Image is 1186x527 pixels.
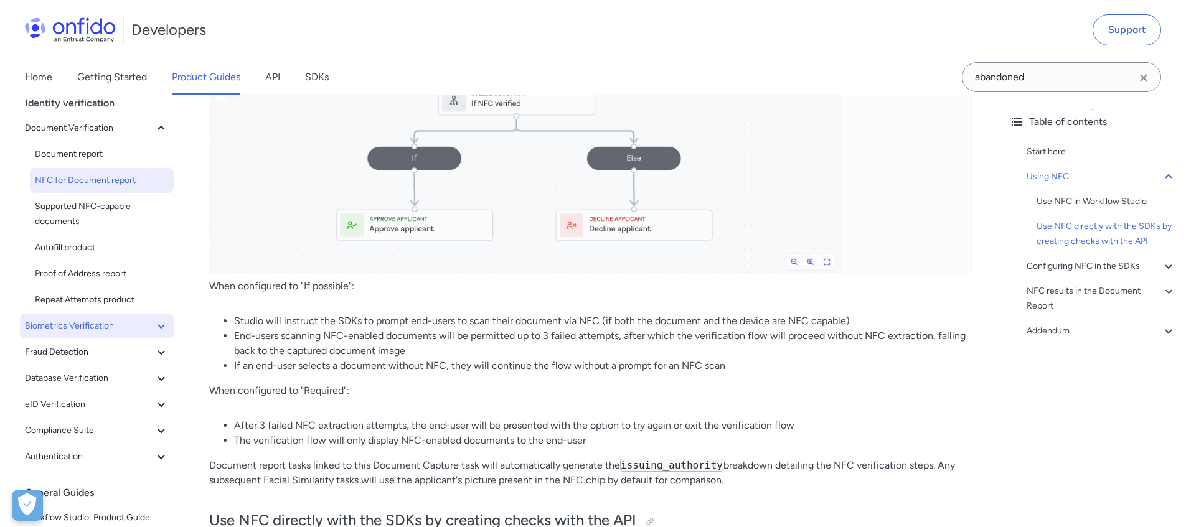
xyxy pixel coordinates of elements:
[12,490,43,521] button: Open Preferences
[30,287,174,312] a: Repeat Attempts product
[1027,169,1176,184] a: Using NFC
[131,20,206,40] h1: Developers
[20,392,174,417] button: eID Verification
[172,60,240,95] a: Product Guides
[12,490,43,521] div: Cookie Preferences
[1027,144,1176,159] a: Start here
[25,121,154,136] span: Document Verification
[962,62,1161,92] input: Onfido search input field
[25,60,52,95] a: Home
[209,458,974,488] p: Document report tasks linked to this Document Capture task will automatically generate the breakd...
[305,60,329,95] a: SDKs
[234,314,974,329] li: Studio will instruct the SDKs to prompt end-users to scan their document via NFC (if both the doc...
[25,17,116,42] img: Onfido Logo
[1037,219,1176,249] a: Use NFC directly with the SDKs by creating checks with the API
[1027,324,1176,338] a: Addendum
[234,433,974,448] li: The verification flow will only display NFC-enabled documents to the end-user
[35,292,169,307] span: Repeat Attempts product
[25,510,169,525] span: Workflow Studio: Product Guide
[20,418,174,443] button: Compliance Suite
[77,60,147,95] a: Getting Started
[1136,70,1151,85] svg: Clear search field button
[620,459,723,472] code: issuing_authority
[25,423,154,438] span: Compliance Suite
[25,480,179,505] div: General Guides
[1037,194,1176,209] a: Use NFC in Workflow Studio
[209,279,974,294] p: When configured to "If possible":
[25,345,154,360] span: Fraud Detection
[30,194,174,234] a: Supported NFC-capable documents
[30,261,174,286] a: Proof of Address report
[30,235,174,260] a: Autofill product
[25,91,179,116] div: Identity verification
[265,60,280,95] a: API
[25,397,154,412] span: eID Verification
[1027,259,1176,274] a: Configuring NFC in the SDKs
[209,383,974,398] p: When configured to "Required":
[35,147,169,162] span: Document report
[20,340,174,365] button: Fraud Detection
[20,314,174,338] button: Biometrics Verification
[1009,114,1176,129] div: Table of contents
[35,240,169,255] span: Autofill product
[25,449,154,464] span: Authentication
[20,116,174,141] button: Document Verification
[20,366,174,391] button: Database Verification
[234,329,974,358] li: End-users scanning NFC-enabled documents will be permitted up to 3 failed attempts, after which t...
[1027,284,1176,314] a: NFC results in the Document Report
[25,371,154,386] span: Database Verification
[25,319,154,333] span: Biometrics Verification
[234,358,974,373] li: If an end-user selects a document without NFC, they will continue the flow without a prompt for a...
[30,168,174,193] a: NFC for Document report
[35,199,169,229] span: Supported NFC-capable documents
[35,266,169,281] span: Proof of Address report
[20,444,174,469] button: Authentication
[35,173,169,188] span: NFC for Document report
[30,142,174,167] a: Document report
[234,418,974,433] li: After 3 failed NFC extraction attempts, the end-user will be presented with the option to try aga...
[1093,14,1161,45] a: Support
